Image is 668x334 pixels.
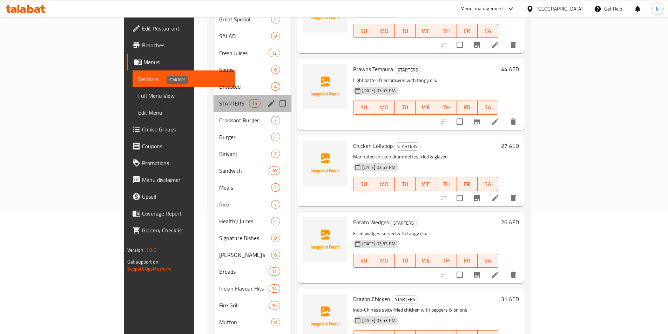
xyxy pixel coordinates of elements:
[398,179,413,189] span: TU
[353,229,498,238] p: Fried wedges served with tangy dip.
[480,102,495,113] span: SA
[439,102,454,113] span: TH
[303,217,348,262] img: Potato Wedges
[214,145,291,162] div: Biriyani7
[219,166,269,175] div: Sandwich
[478,177,498,191] button: SA
[214,11,291,28] div: Great Special4
[505,190,522,206] button: delete
[142,24,230,33] span: Edit Restaurant
[138,91,230,100] span: Full Menu View
[418,102,433,113] span: WE
[269,285,279,292] span: 14
[142,209,230,218] span: Coverage Report
[377,102,392,113] span: MO
[214,112,291,129] div: Croissant Burger3
[505,36,522,53] button: delete
[460,255,475,266] span: FR
[219,133,271,141] span: Burger
[269,50,279,56] span: 12
[219,99,249,108] span: STARTERS
[138,75,230,83] span: Sections
[219,318,271,326] div: Mutton
[303,64,348,109] img: Prawns Tempura
[395,101,416,115] button: TU
[133,104,235,121] a: Edit Menu
[214,196,291,213] div: Rice7
[219,15,271,23] span: Great Special
[374,24,395,38] button: MO
[395,66,421,74] span: STARTERS
[436,24,457,38] button: TH
[271,83,279,90] span: 4
[271,318,280,326] div: items
[374,254,395,268] button: MO
[127,245,144,254] span: Version:
[269,166,280,175] div: items
[214,78,291,95] div: Broasted4
[133,70,235,87] a: Sections
[501,141,519,151] h6: 27 AED
[271,183,280,192] div: items
[398,102,413,113] span: TU
[271,67,279,73] span: 6
[271,15,280,23] div: items
[457,24,478,38] button: FR
[269,268,279,275] span: 12
[219,217,271,225] div: Healthy Juices
[374,101,395,115] button: MO
[219,66,271,74] span: Soups
[392,295,418,304] span: STARTERS
[127,138,235,155] a: Coupons
[271,251,280,259] div: items
[127,155,235,171] a: Promotions
[214,314,291,330] div: Mutton8
[138,108,230,117] span: Edit Menu
[452,267,467,282] span: Select to update
[457,101,478,115] button: FR
[377,26,392,36] span: MO
[219,251,271,259] span: [PERSON_NAME]'s
[452,114,467,129] span: Select to update
[219,284,269,293] div: Indian Flavour Hits - Chicken
[491,41,499,49] a: Edit menu item
[478,101,498,115] button: SA
[219,301,269,309] span: Fire Grill
[394,142,420,150] span: STARTERS
[468,36,485,53] button: Branch-specific-item
[501,217,519,227] h6: 26 AED
[127,264,172,273] a: Support.OpsPlatform
[127,121,235,138] a: Choice Groups
[353,294,390,304] span: Dragon Chicken
[537,5,583,13] div: [GEOGRAPHIC_DATA]
[269,301,280,309] div: items
[505,266,522,283] button: delete
[436,177,457,191] button: TH
[214,179,291,196] div: Meals2
[390,219,417,227] div: STARTERS
[468,113,485,130] button: Branch-specific-item
[377,179,392,189] span: MO
[480,179,495,189] span: SA
[127,20,235,37] a: Edit Restaurant
[271,150,280,158] div: items
[219,200,271,209] span: Rice
[452,191,467,205] span: Select to update
[127,171,235,188] a: Menu disclaimer
[359,317,398,324] span: [DATE] 03:53 PM
[269,168,279,174] span: 10
[271,117,279,124] span: 3
[439,255,454,266] span: TH
[142,142,230,150] span: Coupons
[127,188,235,205] a: Upsell
[219,183,271,192] span: Meals
[501,64,519,74] h6: 44 AED
[219,234,271,242] span: Signature Dishes
[303,141,348,186] img: Chicken Lollypop
[271,151,279,157] span: 7
[271,134,279,141] span: 4
[353,101,374,115] button: SU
